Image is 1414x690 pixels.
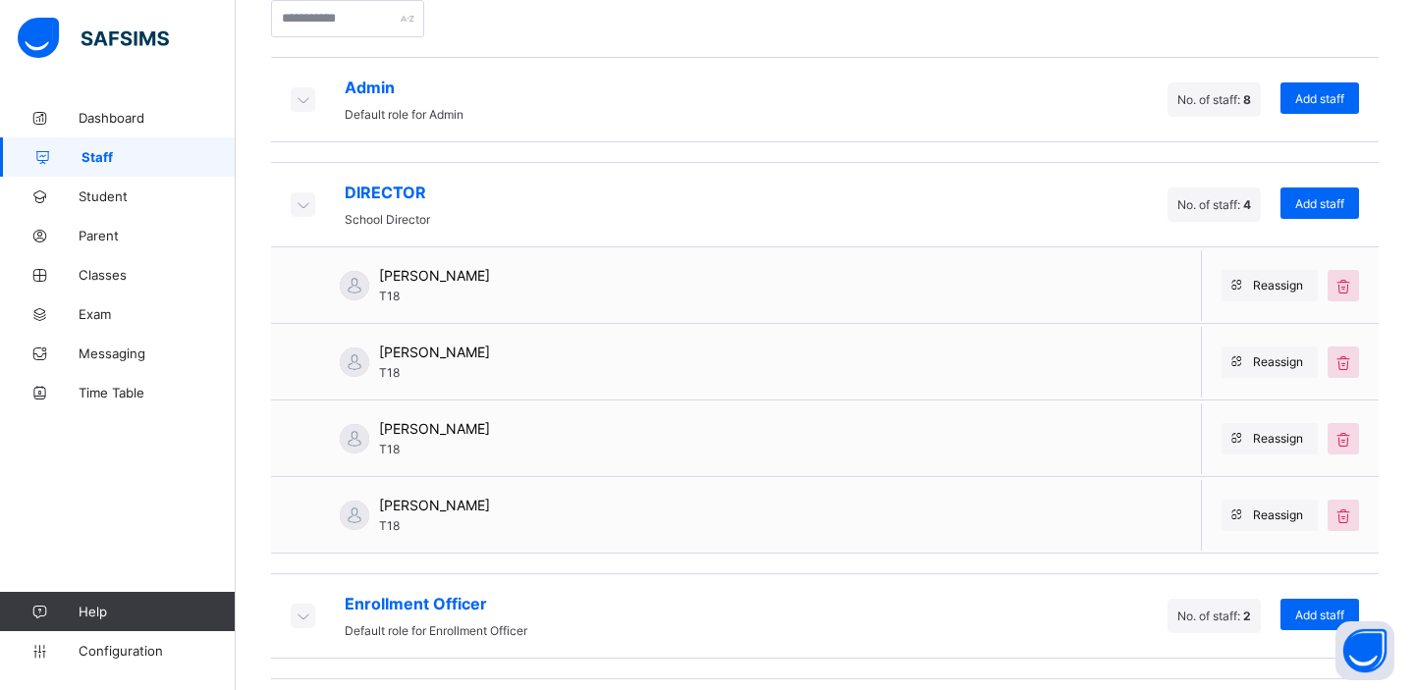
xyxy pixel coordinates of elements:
span: Default role for Admin [345,107,463,122]
span: Reassign [1253,354,1303,369]
span: Classes [79,267,236,283]
span: T18 [379,289,400,303]
span: Admin [345,78,463,97]
img: safsims [18,18,169,59]
span: T18 [379,442,400,456]
button: Open asap [1335,621,1394,680]
span: Time Table [79,385,236,400]
span: Messaging [79,345,236,361]
span: Parent [79,228,236,243]
span: No. of staff: [1177,609,1251,623]
span: Help [79,604,235,619]
span: Reassign [1253,431,1303,446]
span: 4 [1243,197,1251,212]
span: No. of staff: [1177,197,1251,212]
span: No. of staff: [1177,92,1251,107]
span: [PERSON_NAME] [379,497,490,513]
span: Staff [82,149,236,165]
span: School Director [345,212,430,227]
span: Default role for Enrollment Officer [345,623,527,638]
span: Add staff [1295,91,1344,106]
span: Reassign [1253,278,1303,292]
span: Add staff [1295,196,1344,211]
span: Add staff [1295,608,1344,622]
span: T18 [379,518,400,533]
span: Enrollment Officer [345,594,527,613]
span: Configuration [79,643,235,659]
span: Student [79,188,236,204]
span: 2 [1243,609,1251,623]
span: [PERSON_NAME] [379,420,490,437]
span: Dashboard [79,110,236,126]
span: Exam [79,306,236,322]
span: DIRECTOR [345,183,430,202]
span: [PERSON_NAME] [379,344,490,360]
span: 8 [1243,92,1251,107]
span: Reassign [1253,507,1303,522]
span: T18 [379,365,400,380]
span: [PERSON_NAME] [379,267,490,284]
